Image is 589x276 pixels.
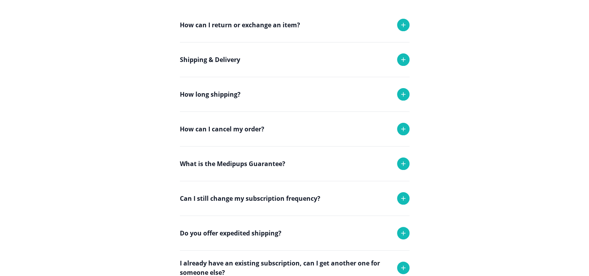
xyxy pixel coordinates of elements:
p: Do you offer expedited shipping? [180,228,281,238]
div: If you received the wrong product or your product was damaged in transit, we will replace it with... [180,181,410,231]
div: Each order takes 1-2 business days to be delivered. [180,111,410,143]
p: How can I return or exchange an item? [180,20,300,30]
p: Shipping & Delivery [180,55,240,64]
div: Any refund request and cancellation are subject to approval and turn around time is 24-48 hours. ... [180,146,410,215]
p: Can I still change my subscription frequency? [180,194,320,203]
div: Yes you can. Simply reach out to support and we will adjust your monthly deliveries! [180,216,410,256]
p: How can I cancel my order? [180,124,264,134]
p: What is the Medipups Guarantee? [180,159,285,168]
p: How long shipping? [180,90,241,99]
